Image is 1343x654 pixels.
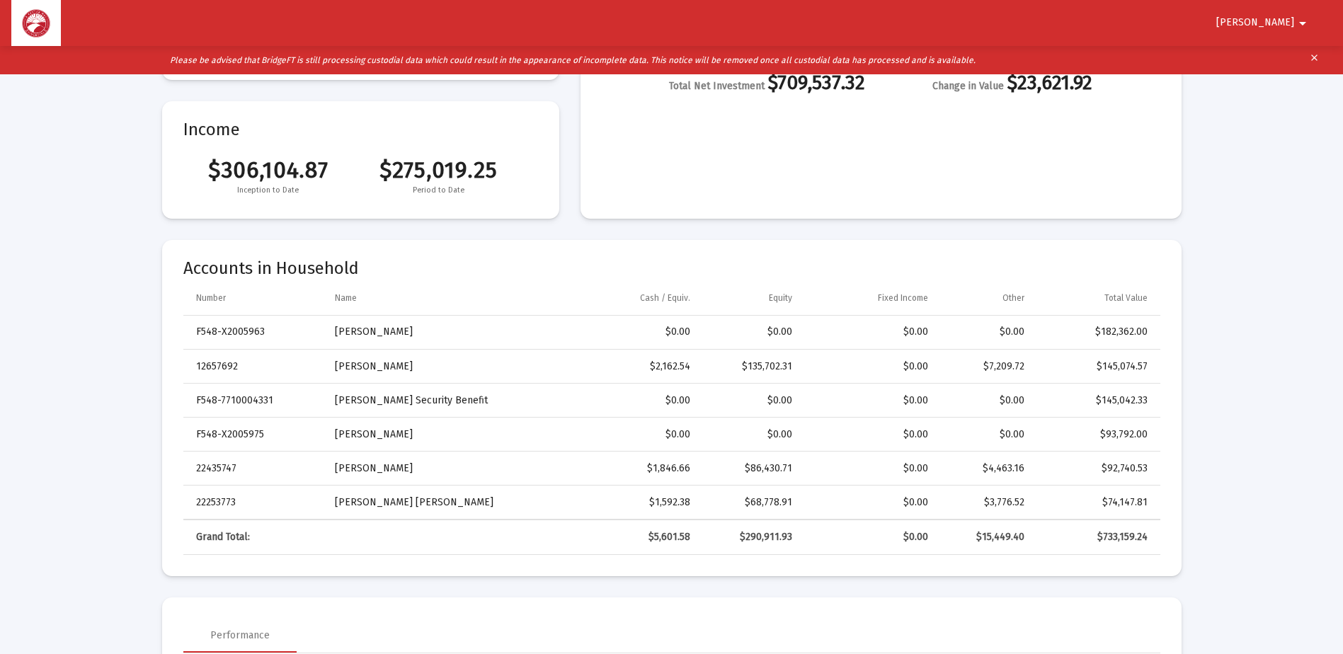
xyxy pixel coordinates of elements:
div: $1,846.66 [576,461,690,476]
div: $0.00 [576,428,690,442]
div: $0.00 [710,325,792,339]
div: Equity [769,292,792,304]
td: F548-7710004331 [183,384,326,418]
td: 22253773 [183,486,326,520]
div: $4,463.16 [948,461,1024,476]
span: $275,019.25 [353,156,524,183]
td: [PERSON_NAME] [325,418,566,452]
div: $92,740.53 [1044,461,1147,476]
div: $0.00 [948,394,1024,408]
div: $86,430.71 [710,461,792,476]
div: Total Value [1104,292,1148,304]
span: Inception to Date [183,183,354,197]
span: [PERSON_NAME] [1216,17,1294,29]
div: $74,147.81 [1044,495,1147,510]
div: $0.00 [812,394,928,408]
div: $23,621.92 [932,76,1092,93]
td: F548-X2005975 [183,418,326,452]
div: Grand Total: [196,530,316,544]
div: Name [335,292,357,304]
div: $0.00 [812,360,928,374]
td: Column Cash / Equiv. [566,281,700,315]
mat-card-title: Income [183,122,538,137]
td: Column Equity [700,281,802,315]
div: Fixed Income [878,292,928,304]
div: $0.00 [576,325,690,339]
td: Column Other [938,281,1034,315]
div: $0.00 [576,394,690,408]
i: Please be advised that BridgeFT is still processing custodial data which could result in the appe... [170,55,976,65]
td: Column Name [325,281,566,315]
div: $5,601.58 [576,530,690,544]
td: Column Fixed Income [802,281,938,315]
div: $145,042.33 [1044,394,1147,408]
mat-icon: arrow_drop_down [1294,9,1311,38]
div: Number [196,292,226,304]
td: [PERSON_NAME] [325,350,566,384]
td: [PERSON_NAME] [PERSON_NAME] [325,486,566,520]
div: Data grid [183,281,1160,555]
div: $0.00 [812,495,928,510]
div: $68,778.91 [710,495,792,510]
div: $135,702.31 [710,360,792,374]
span: $306,104.87 [183,156,354,183]
div: $290,911.93 [710,530,792,544]
div: Other [1002,292,1024,304]
div: Cash / Equiv. [640,292,690,304]
div: $709,537.32 [669,76,865,93]
div: $0.00 [812,461,928,476]
td: [PERSON_NAME] Security Benefit [325,384,566,418]
div: $733,159.24 [1044,530,1147,544]
td: 12657692 [183,350,326,384]
div: $0.00 [710,428,792,442]
div: $93,792.00 [1044,428,1147,442]
div: $145,074.57 [1044,360,1147,374]
div: $0.00 [812,530,928,544]
td: F548-X2005963 [183,316,326,350]
td: [PERSON_NAME] [325,316,566,350]
div: $15,449.40 [948,530,1024,544]
div: $182,362.00 [1044,325,1147,339]
td: 22435747 [183,452,326,486]
div: $3,776.52 [948,495,1024,510]
span: Change in Value [932,80,1004,92]
span: Period to Date [353,183,524,197]
img: Dashboard [22,9,50,38]
td: [PERSON_NAME] [325,452,566,486]
mat-card-title: Accounts in Household [183,261,1160,275]
div: $2,162.54 [576,360,690,374]
td: Column Total Value [1034,281,1160,315]
div: $7,209.72 [948,360,1024,374]
div: $0.00 [948,325,1024,339]
button: [PERSON_NAME] [1199,8,1328,37]
div: Performance [210,629,270,643]
td: Column Number [183,281,326,315]
div: $1,592.38 [576,495,690,510]
span: Total Net Investment [669,80,765,92]
div: $0.00 [948,428,1024,442]
div: $0.00 [812,325,928,339]
div: $0.00 [710,394,792,408]
div: $0.00 [812,428,928,442]
mat-icon: clear [1309,50,1320,71]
